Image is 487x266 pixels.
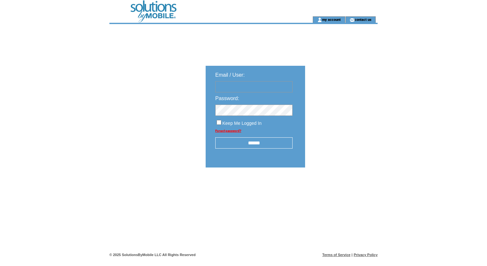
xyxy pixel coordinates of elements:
span: Keep Me Logged In [222,121,261,126]
a: Terms of Service [322,253,351,257]
span: Password: [215,96,239,101]
img: transparent.png;jsessionid=5659FCED8E6B795F1E4B3EE5FF8105CF [324,184,356,192]
span: © 2025 SolutionsByMobile LLC All Rights Reserved [109,253,196,257]
a: my account [322,17,341,21]
a: Forgot password? [215,129,241,133]
img: account_icon.gif;jsessionid=5659FCED8E6B795F1E4B3EE5FF8105CF [317,17,322,22]
a: Privacy Policy [354,253,378,257]
a: contact us [355,17,372,21]
span: | [352,253,353,257]
img: contact_us_icon.gif;jsessionid=5659FCED8E6B795F1E4B3EE5FF8105CF [350,17,355,22]
span: Email / User: [215,72,245,78]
